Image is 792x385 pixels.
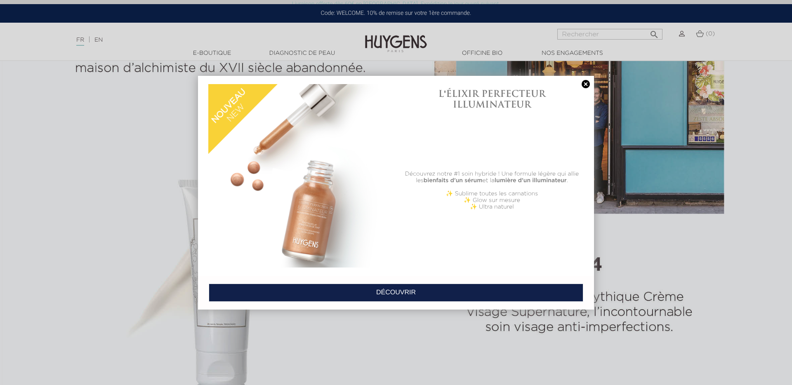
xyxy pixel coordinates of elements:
p: ✨ Ultra naturel [400,204,584,210]
p: ✨ Sublime toutes les carnations [400,190,584,197]
h1: L'ÉLIXIR PERFECTEUR ILLUMINATEUR [400,88,584,110]
a: DÉCOUVRIR [209,284,583,302]
b: bienfaits d'un sérum [424,178,483,183]
p: ✨ Glow sur mesure [400,197,584,204]
b: lumière d'un illuminateur [495,178,567,183]
p: Découvrez notre #1 soin hybride ! Une formule légère qui allie les et la . [400,171,584,184]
